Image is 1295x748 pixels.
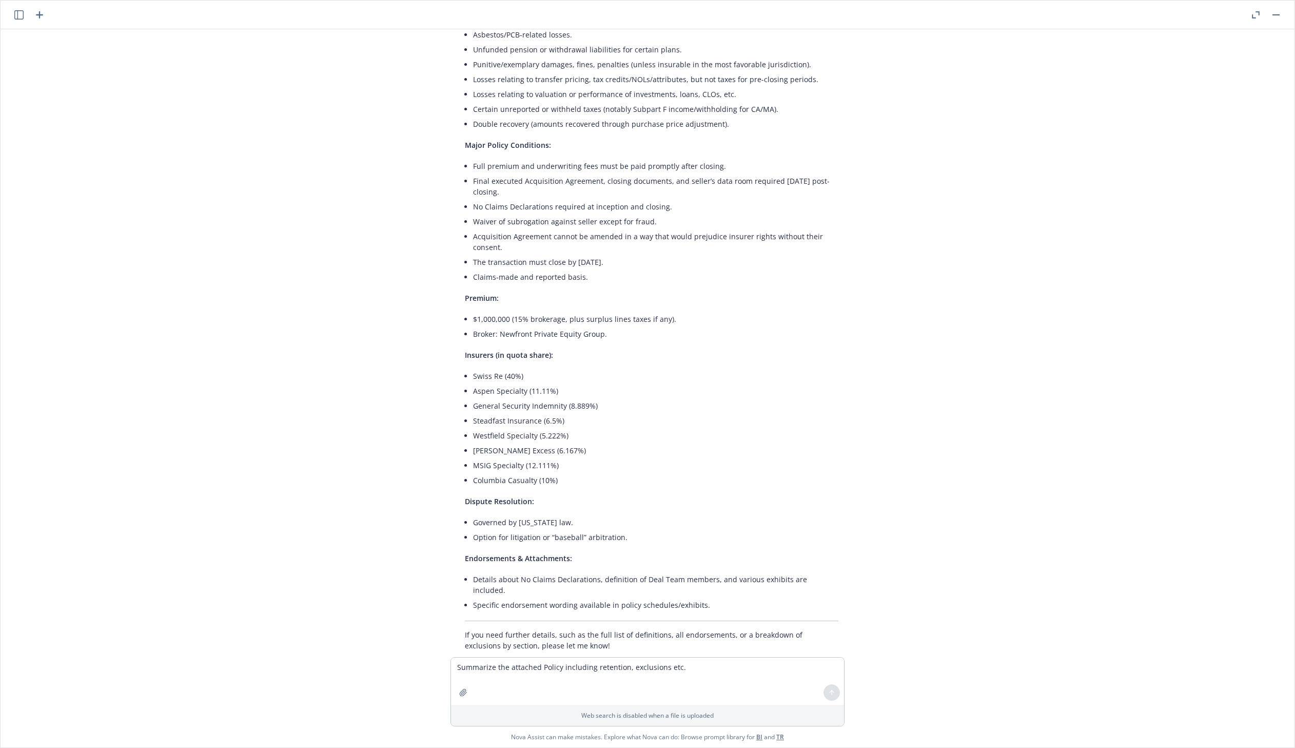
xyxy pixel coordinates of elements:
li: Specific endorsement wording available in policy schedules/exhibits. [473,598,838,612]
li: Waiver of subrogation against seller except for fraud. [473,214,838,229]
li: General Security Indemnity (8.889%) [473,398,838,413]
li: Unfunded pension or withdrawal liabilities for certain plans. [473,42,838,57]
span: Nova Assist can make mistakes. Explore what Nova can do: Browse prompt library for and [511,726,784,747]
li: Certain unreported or withheld taxes (notably Subpart F income/withholding for CA/MA). [473,102,838,117]
p: If you need further details, such as the full list of definitions, all endorsements, or a breakdo... [465,629,838,651]
li: Asbestos/PCB-related losses. [473,27,838,42]
li: Swiss Re (40%) [473,369,838,383]
li: Losses relating to valuation or performance of investments, loans, CLOs, etc. [473,87,838,102]
li: Columbia Casualty (10%) [473,473,838,488]
span: Dispute Resolution: [465,496,534,506]
li: Option for litigation or “baseball” arbitration. [473,530,838,545]
li: Double recovery (amounts recovered through purchase price adjustment). [473,117,838,131]
span: Premium: [465,293,499,303]
li: Steadfast Insurance (6.5%) [473,413,838,428]
li: MSIG Specialty (12.111%) [473,458,838,473]
li: $1,000,000 (15% brokerage, plus surplus lines taxes if any). [473,312,838,327]
li: [PERSON_NAME] Excess (6.167%) [473,443,838,458]
li: Aspen Specialty (11.11%) [473,383,838,398]
li: Losses relating to transfer pricing, tax credits/NOLs/attributes, but not taxes for pre-closing p... [473,72,838,87]
li: Acquisition Agreement cannot be amended in a way that would prejudice insurer rights without thei... [473,229,838,255]
li: Full premium and underwriting fees must be paid promptly after closing. [473,159,838,174]
a: TR [776,733,784,741]
li: Details about No Claims Declarations, definition of Deal Team members, and various exhibits are i... [473,572,838,598]
a: BI [756,733,762,741]
span: Insurers (in quota share): [465,350,553,360]
p: Web search is disabled when a file is uploaded [457,711,838,720]
li: The transaction must close by [DATE]. [473,255,838,270]
li: Claims-made and reported basis. [473,270,838,284]
li: Broker: Newfront Private Equity Group. [473,327,838,341]
li: Westfield Specialty (5.222%) [473,428,838,443]
span: Endorsements & Attachments: [465,553,572,563]
span: Major Policy Conditions: [465,140,551,150]
li: No Claims Declarations required at inception and closing. [473,199,838,214]
li: Governed by [US_STATE] law. [473,515,838,530]
li: Final executed Acquisition Agreement, closing documents, and seller’s data room required [DATE] p... [473,174,838,199]
li: Punitive/exemplary damages, fines, penalties (unless insurable in the most favorable jurisdiction). [473,57,838,72]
